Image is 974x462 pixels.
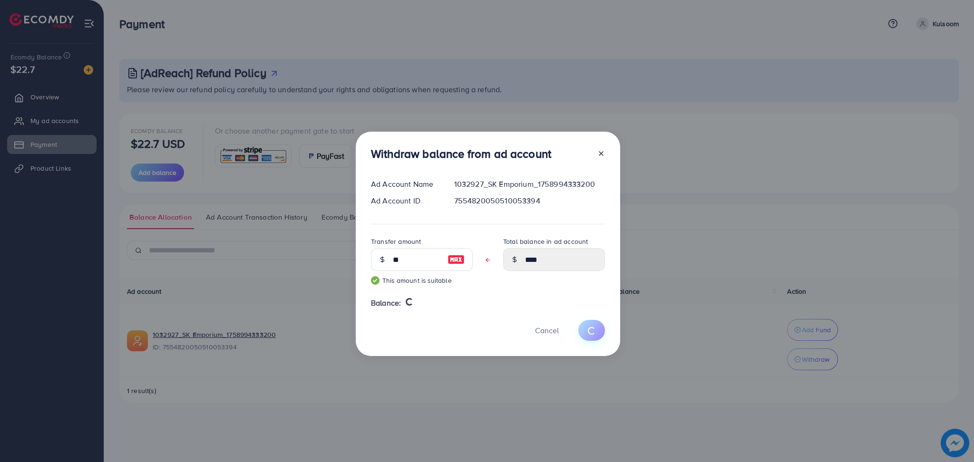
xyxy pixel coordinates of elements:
[363,195,447,206] div: Ad Account ID
[371,237,421,246] label: Transfer amount
[371,298,401,308] span: Balance:
[371,147,551,161] h3: Withdraw balance from ad account
[447,179,613,190] div: 1032927_SK Emporium_1758994333200
[363,179,447,190] div: Ad Account Name
[448,254,465,265] img: image
[503,237,588,246] label: Total balance in ad account
[447,195,613,206] div: 7554820050510053394
[371,276,380,285] img: guide
[523,320,571,340] button: Cancel
[371,276,473,285] small: This amount is suitable
[535,325,559,336] span: Cancel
